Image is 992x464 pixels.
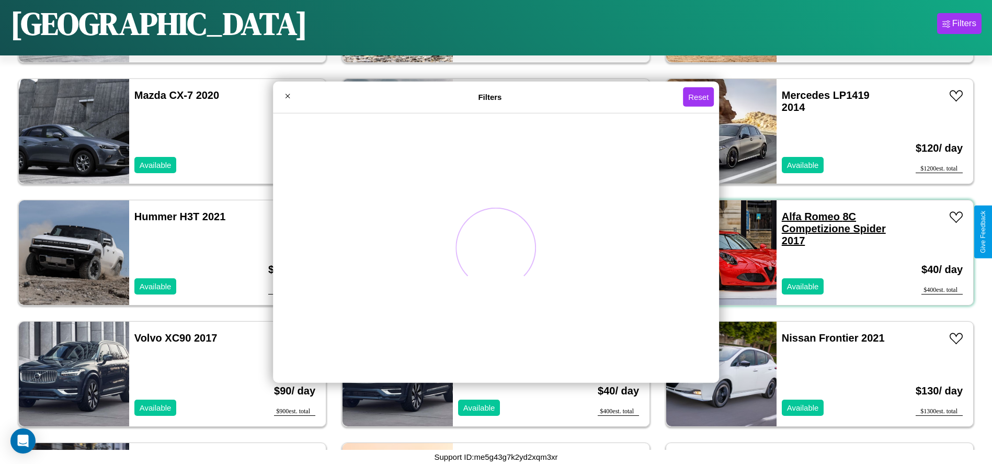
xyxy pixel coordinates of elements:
[782,89,870,113] a: Mercedes LP1419 2014
[10,2,307,45] h1: [GEOGRAPHIC_DATA]
[297,93,683,101] h4: Filters
[782,332,885,344] a: Nissan Frontier 2021
[916,408,963,416] div: $ 1300 est. total
[268,286,315,295] div: $ 2000 est. total
[274,375,315,408] h3: $ 90 / day
[598,375,639,408] h3: $ 40 / day
[268,253,315,286] h3: $ 200 / day
[787,401,819,415] p: Available
[274,408,315,416] div: $ 900 est. total
[134,211,226,222] a: Hummer H3T 2021
[921,253,963,286] h3: $ 40 / day
[134,332,218,344] a: Volvo XC90 2017
[916,132,963,165] h3: $ 120 / day
[916,165,963,173] div: $ 1200 est. total
[787,158,819,172] p: Available
[683,87,714,107] button: Reset
[952,18,976,29] div: Filters
[782,211,886,246] a: Alfa Romeo 8C Competizione Spider 2017
[937,13,982,34] button: Filters
[598,408,639,416] div: $ 400 est. total
[134,89,219,101] a: Mazda CX-7 2020
[916,375,963,408] h3: $ 130 / day
[463,401,495,415] p: Available
[979,211,987,253] div: Give Feedback
[921,286,963,295] div: $ 400 est. total
[435,450,558,464] p: Support ID: me5g43g7k2yd2xqm3xr
[140,401,172,415] p: Available
[10,428,36,454] div: Open Intercom Messenger
[787,279,819,293] p: Available
[140,158,172,172] p: Available
[140,279,172,293] p: Available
